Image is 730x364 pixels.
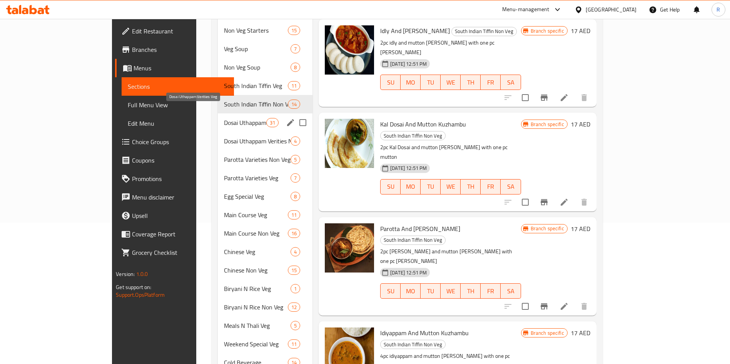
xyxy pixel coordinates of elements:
span: FR [484,286,498,297]
button: SU [380,179,401,194]
span: MO [404,77,418,88]
span: WE [444,77,458,88]
div: Biryani N Rice Veg [224,284,291,293]
button: edit [285,117,296,128]
span: Non Veg Soup [224,63,291,72]
a: Coupons [115,151,234,170]
div: items [288,100,300,109]
div: items [291,284,300,293]
a: Edit menu item [560,198,569,207]
button: SU [380,283,401,299]
span: 1 [291,285,300,293]
span: Chinese Veg [224,247,291,256]
div: Veg Soup [224,44,291,53]
button: TH [461,283,481,299]
button: TH [461,179,481,194]
button: TU [421,283,441,299]
button: MO [401,75,421,90]
a: Coverage Report [115,225,234,243]
span: SU [384,286,398,297]
img: Parotta And Mutton Kuzhambu [325,223,374,273]
img: Idly And Mutton Kuzhambu [325,25,374,75]
span: South Indian Tiffin Non Veg [381,131,445,140]
span: 7 [291,45,300,53]
span: 14 [288,101,300,108]
span: TH [464,77,478,88]
span: Menu disclaimer [132,193,228,202]
span: Sections [128,82,228,91]
span: South Indian Tiffin Non Veg [452,27,516,36]
button: delete [575,193,593,211]
span: TH [464,181,478,192]
div: Chinese Veg4 [218,243,312,261]
span: Main Course Non Veg [224,229,288,238]
span: Dosai Uthappam Verities Veg [224,118,266,127]
span: Parotta Varieties Veg [224,173,291,183]
h6: 17 AED [571,327,590,338]
div: Dosai Uthappam Verities Veg31edit [218,113,312,132]
span: 15 [288,267,300,274]
span: MO [404,286,418,297]
span: 15 [288,27,300,34]
span: Full Menu View [128,100,228,110]
p: 2pc [PERSON_NAME] and mutton [PERSON_NAME] with one pc [PERSON_NAME] [380,247,521,266]
span: [DATE] 12:51 PM [387,269,430,276]
span: FR [484,77,498,88]
span: 1.0.0 [136,269,148,279]
button: TU [421,179,441,194]
button: TU [421,75,441,90]
span: R [717,5,720,14]
span: Parotta And [PERSON_NAME] [380,223,460,234]
button: SA [501,179,521,194]
span: SU [384,77,398,88]
span: Non Veg Starters [224,26,288,35]
span: Grocery Checklist [132,248,228,257]
span: Idly And [PERSON_NAME] [380,25,450,37]
span: Upsell [132,211,228,220]
span: Select to update [517,90,533,106]
h6: 17 AED [571,25,590,36]
span: Branch specific [528,329,567,337]
div: Chinese Non Veg15 [218,261,312,279]
p: 2pc idly and mutton [PERSON_NAME] with one pc [PERSON_NAME] [380,38,521,57]
div: Meals N Thali Veg [224,321,291,330]
span: SA [504,181,518,192]
div: items [288,81,300,90]
h6: 17 AED [571,223,590,234]
div: Veg Soup7 [218,40,312,58]
button: Branch-specific-item [535,193,553,211]
span: [DATE] 12:51 PM [387,165,430,172]
button: FR [481,283,501,299]
span: Chinese Non Veg [224,266,288,275]
div: items [291,321,300,330]
a: Grocery Checklist [115,243,234,262]
div: Biryani N Rice Veg1 [218,279,312,298]
span: 5 [291,322,300,329]
a: Edit Menu [122,114,234,133]
div: items [288,26,300,35]
button: SA [501,283,521,299]
a: Support.OpsPlatform [116,290,165,300]
a: Edit menu item [560,302,569,311]
span: Coverage Report [132,229,228,239]
span: Dosai Uthappam Verities Non Veg [224,136,291,146]
div: Parotta Varieties Veg7 [218,169,312,187]
span: 4 [291,248,300,256]
div: Non Veg Starters15 [218,21,312,40]
a: Branches [115,40,234,59]
button: delete [575,297,593,316]
a: Sections [122,77,234,96]
span: WE [444,181,458,192]
span: Weekend Special Veg [224,339,288,349]
span: Biryani N Rice Non Veg [224,303,288,312]
div: South Indian Tiffin Veg11 [218,76,312,95]
span: Version: [116,269,135,279]
div: items [291,173,300,183]
span: SU [384,181,398,192]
